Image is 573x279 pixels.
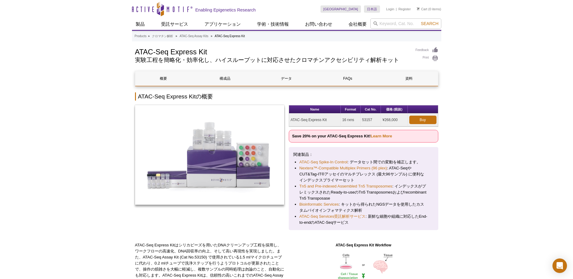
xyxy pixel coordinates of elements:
[341,105,361,114] th: Format
[289,105,341,114] th: Name
[381,71,437,86] a: 資料
[361,114,381,127] td: 53157
[135,92,438,101] h2: ATAC-Seq Express Kitの概要
[299,201,339,207] a: Bioinformatic Services
[416,55,438,62] a: Print
[258,71,315,86] a: データ
[211,34,212,38] li: »
[336,243,391,247] strong: ATAC-Seq Express Kit Workflow
[299,183,392,189] a: Tn5 and Pre-indexed Assembled Tn5 Transposomes
[157,18,192,30] a: 受託サービス
[132,18,148,30] a: 製品
[135,71,192,86] a: 概要
[253,18,292,30] a: 学術・技術情報
[396,5,397,13] li: |
[299,201,428,213] li: : キットから得られたNGSデータを使用したカスタムバイオインフォマティクス解析
[419,21,440,26] button: Search
[381,105,407,114] th: 価格 (税抜)
[417,7,420,10] img: Your Cart
[299,183,428,201] li: : インデックスがプレミックスされたReady-to-useのTn5 Transposomesおよびrecombinant Tn5 Transposase
[299,165,428,183] li: : ATAC-SeqやCUT&Tag-IT®アッセイのマルチプレックス (最大96サンプル) に便利なインデックスプライマーセット
[421,21,438,26] span: Search
[215,34,245,38] li: ATAC-Seq Express Kit
[293,152,434,158] p: 関連製品：
[299,159,428,165] li: : データセット間での変動を補正します。
[299,213,428,226] li: : 新鮮な細胞や組織に対応したEnd-to-endのATAC-Seqサービス
[195,7,256,13] h2: Enabling Epigenetics Research
[409,116,436,124] a: Buy
[371,134,392,138] a: Learn More
[299,213,365,220] a: ATAC-Seq Services受託解析サービス
[175,34,177,38] li: »
[381,114,407,127] td: ¥268,000
[292,134,392,138] strong: Save 20% on your ATAC-Seq Express Kit!
[152,34,173,39] a: クロマチン解析
[361,105,381,114] th: Cat No.
[135,34,146,39] a: Products
[197,71,253,86] a: 構成品
[135,105,285,205] img: ATAC-Seq Express Kit
[179,34,208,39] a: ATAC-Seq Assay Kits
[552,258,567,273] div: Open Intercom Messenger
[201,18,244,30] a: アプリケーション
[416,47,438,53] a: Feedback
[299,159,347,165] a: ATAC-Seq Spike-In Control
[417,5,441,13] li: (0 items)
[386,7,394,11] a: Login
[319,71,376,86] a: FAQs
[148,34,150,38] li: »
[289,114,341,127] td: ATAC-Seq Express Kit
[417,7,427,11] a: Cart
[398,7,411,11] a: Register
[299,165,387,171] a: Nextera™-Compatible Multiplex Primers (96 plex)
[341,114,361,127] td: 16 rxns
[364,5,380,13] a: 日本語
[135,47,410,56] h1: ATAC-Seq Express Kit
[320,5,361,13] a: [GEOGRAPHIC_DATA]
[370,18,441,29] input: Keyword, Cat. No.
[135,57,410,63] h2: 実験工程を簡略化・効率化し、ハイスループットに対応させたクロマチンアクセシビリティ解析キット
[301,18,336,30] a: お問い合わせ
[345,18,370,30] a: 会社概要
